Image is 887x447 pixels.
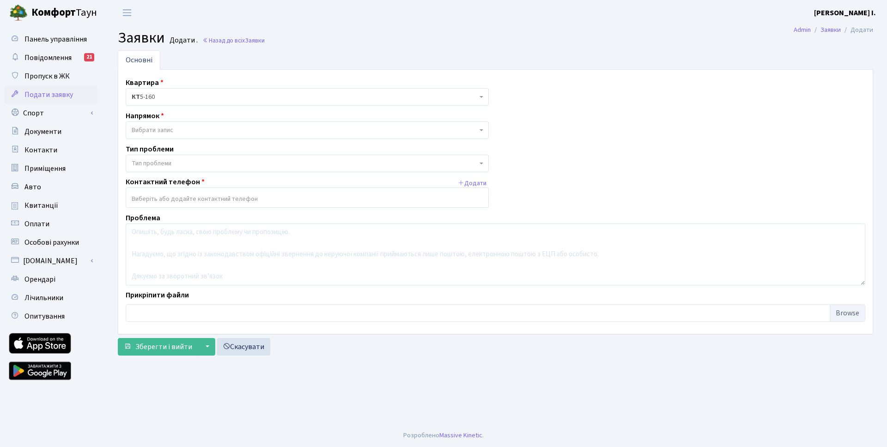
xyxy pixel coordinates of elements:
span: Особові рахунки [24,237,79,248]
a: Пропуск в ЖК [5,67,97,85]
div: Розроблено . [403,430,484,441]
li: Додати [841,25,873,35]
small: Додати . [168,36,198,45]
a: Скасувати [217,338,270,356]
label: Напрямок [126,110,164,121]
a: Орендарі [5,270,97,289]
img: logo.png [9,4,28,22]
a: Особові рахунки [5,233,97,252]
a: Контакти [5,141,97,159]
label: Прикріпити файли [126,290,189,301]
a: Квитанції [5,196,97,215]
a: Приміщення [5,159,97,178]
span: Приміщення [24,163,66,174]
a: Спорт [5,104,97,122]
a: Авто [5,178,97,196]
b: Комфорт [31,5,76,20]
nav: breadcrumb [780,20,887,40]
span: Заявки [245,36,265,45]
span: Повідомлення [24,53,72,63]
label: Тип проблеми [126,144,174,155]
a: Документи [5,122,97,141]
span: Авто [24,182,41,192]
a: Заявки [820,25,841,35]
span: Контакти [24,145,57,155]
a: [PERSON_NAME] І. [814,7,876,18]
a: Admin [794,25,811,35]
span: Опитування [24,311,65,321]
span: Оплати [24,219,49,229]
button: Переключити навігацію [115,5,139,20]
span: Таун [31,5,97,21]
span: Панель управління [24,34,87,44]
button: Зберегти і вийти [118,338,198,356]
span: Заявки [118,27,165,48]
label: Проблема [126,212,160,223]
b: [PERSON_NAME] І. [814,8,876,18]
span: Вибрати запис [132,126,173,135]
a: Опитування [5,307,97,326]
a: Оплати [5,215,97,233]
button: Додати [456,176,489,191]
span: Подати заявку [24,90,73,100]
span: Зберегти і вийти [135,342,192,352]
a: Подати заявку [5,85,97,104]
label: Контактний телефон [126,176,205,187]
input: Виберіть або додайте контактний телефон [126,191,488,207]
a: Лічильники [5,289,97,307]
span: Документи [24,127,61,137]
span: Лічильники [24,293,63,303]
a: Massive Kinetic [439,430,482,440]
span: <b>КТ</b>&nbsp;&nbsp;&nbsp;&nbsp;5-160 [132,92,477,102]
span: Квитанції [24,200,58,211]
span: <b>КТ</b>&nbsp;&nbsp;&nbsp;&nbsp;5-160 [126,88,489,106]
a: Основні [118,50,160,70]
span: Орендарі [24,274,55,284]
a: [DOMAIN_NAME] [5,252,97,270]
label: Квартира [126,77,164,88]
span: Тип проблеми [132,159,171,168]
b: КТ [132,92,140,102]
a: Повідомлення21 [5,48,97,67]
div: 21 [84,53,94,61]
a: Панель управління [5,30,97,48]
a: Назад до всіхЗаявки [202,36,265,45]
span: Пропуск в ЖК [24,71,70,81]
